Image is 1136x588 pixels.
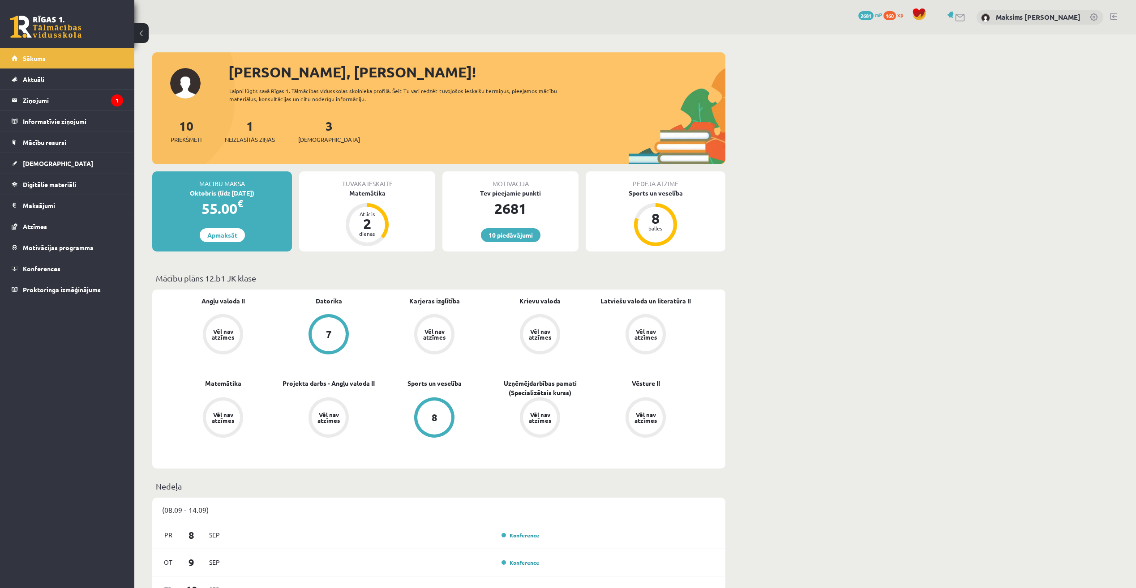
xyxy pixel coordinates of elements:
[10,16,81,38] a: Rīgas 1. Tālmācības vidusskola
[12,216,123,237] a: Atzīmes
[23,138,66,146] span: Mācību resursi
[642,211,669,226] div: 8
[996,13,1080,21] a: Maksims [PERSON_NAME]
[23,264,60,273] span: Konferences
[23,111,123,132] legend: Informatīvie ziņojumi
[354,217,381,231] div: 2
[858,11,874,20] span: 2681
[299,171,435,188] div: Tuvākā ieskaite
[178,555,206,570] span: 9
[152,188,292,198] div: Oktobris (līdz [DATE])
[883,11,896,20] span: 160
[407,379,462,388] a: Sports un veselība
[502,559,539,566] a: Konference
[382,314,487,356] a: Vēl nav atzīmes
[12,132,123,153] a: Mācību resursi
[12,69,123,89] a: Aktuāli
[228,61,725,83] div: [PERSON_NAME], [PERSON_NAME]!
[23,243,94,251] span: Motivācijas programma
[883,11,908,18] a: 160 xp
[316,296,342,306] a: Datorika
[205,528,224,542] span: Sep
[858,11,882,18] a: 2681 mP
[200,228,245,242] a: Apmaksāt
[298,135,360,144] span: [DEMOGRAPHIC_DATA]
[23,90,123,111] legend: Ziņojumi
[23,285,101,294] span: Proktoringa izmēģinājums
[586,188,725,198] div: Sports un veselība
[171,118,201,144] a: 10Priekšmeti
[237,197,243,210] span: €
[12,174,123,195] a: Digitālie materiāli
[875,11,882,18] span: mP
[12,90,123,111] a: Ziņojumi1
[422,328,447,340] div: Vēl nav atzīmes
[981,13,990,22] img: Maksims Mihails Blizņuks
[299,188,435,198] div: Matemātika
[502,532,539,539] a: Konference
[481,228,540,242] a: 10 piedāvājumi
[299,188,435,247] a: Matemātika Atlicis 2 dienas
[276,397,382,439] a: Vēl nav atzīmes
[111,94,123,107] i: 1
[23,54,46,62] span: Sākums
[210,412,236,423] div: Vēl nav atzīmes
[442,188,579,198] div: Tev pieejamie punkti
[593,314,699,356] a: Vēl nav atzīmes
[229,87,573,103] div: Laipni lūgts savā Rīgas 1. Tālmācības vidusskolas skolnieka profilā. Šeit Tu vari redzēt tuvojošo...
[409,296,460,306] a: Karjeras izglītība
[159,555,178,569] span: Ot
[225,118,275,144] a: 1Neizlasītās ziņas
[12,237,123,258] a: Motivācijas programma
[205,379,241,388] a: Matemātika
[12,279,123,300] a: Proktoringa izmēģinājums
[156,480,722,492] p: Nedēļa
[152,498,725,522] div: (08.09 - 14.09)
[170,314,276,356] a: Vēl nav atzīmes
[642,226,669,231] div: balles
[23,75,44,83] span: Aktuāli
[12,153,123,174] a: [DEMOGRAPHIC_DATA]
[201,296,245,306] a: Angļu valoda II
[382,397,487,439] a: 8
[527,328,553,340] div: Vēl nav atzīmes
[326,329,332,339] div: 7
[152,171,292,188] div: Mācību maksa
[897,11,903,18] span: xp
[632,379,660,388] a: Vēsture II
[432,413,437,422] div: 8
[487,314,593,356] a: Vēl nav atzīmes
[633,412,658,423] div: Vēl nav atzīmes
[586,188,725,247] a: Sports un veselība 8 balles
[354,231,381,236] div: dienas
[527,412,553,423] div: Vēl nav atzīmes
[225,135,275,144] span: Neizlasītās ziņas
[210,328,236,340] div: Vēl nav atzīmes
[283,379,375,388] a: Projekta darbs - Angļu valoda II
[316,412,341,423] div: Vēl nav atzīmes
[159,528,178,542] span: Pr
[12,195,123,216] a: Maksājumi
[170,397,276,439] a: Vēl nav atzīmes
[171,135,201,144] span: Priekšmeti
[276,314,382,356] a: 7
[12,258,123,279] a: Konferences
[156,272,722,284] p: Mācību plāns 12.b1 JK klase
[633,328,658,340] div: Vēl nav atzīmes
[487,397,593,439] a: Vēl nav atzīmes
[152,198,292,219] div: 55.00
[23,195,123,216] legend: Maksājumi
[205,555,224,569] span: Sep
[354,211,381,217] div: Atlicis
[12,48,123,68] a: Sākums
[600,296,691,306] a: Latviešu valoda un literatūra II
[298,118,360,144] a: 3[DEMOGRAPHIC_DATA]
[442,171,579,188] div: Motivācija
[23,180,76,188] span: Digitālie materiāli
[519,296,561,306] a: Krievu valoda
[442,198,579,219] div: 2681
[593,397,699,439] a: Vēl nav atzīmes
[586,171,725,188] div: Pēdējā atzīme
[23,159,93,167] span: [DEMOGRAPHIC_DATA]
[12,111,123,132] a: Informatīvie ziņojumi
